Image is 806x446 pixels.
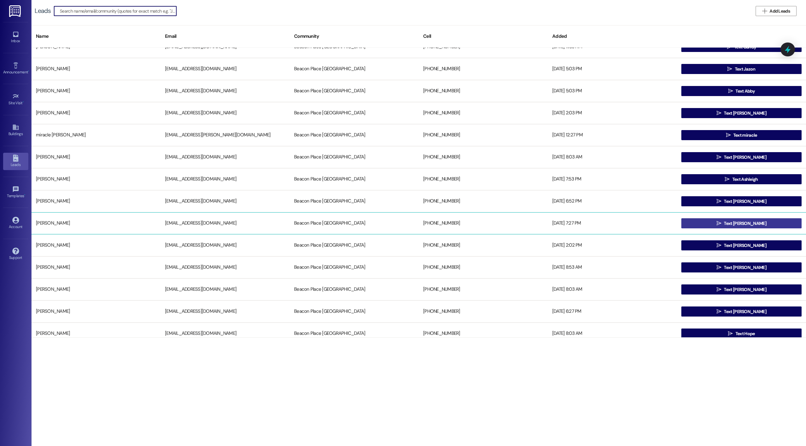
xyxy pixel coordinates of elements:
div: Beacon Place [GEOGRAPHIC_DATA] [290,173,419,186]
i:  [725,177,729,182]
div: [EMAIL_ADDRESS][DOMAIN_NAME] [161,195,290,208]
div: [EMAIL_ADDRESS][PERSON_NAME][DOMAIN_NAME] [161,129,290,141]
div: [EMAIL_ADDRESS][DOMAIN_NAME] [161,151,290,163]
button: Text [PERSON_NAME] [681,284,802,294]
div: [PERSON_NAME] [31,305,161,318]
span: Text miracle [733,132,757,139]
div: [PHONE_NUMBER] [419,195,548,208]
div: Added [548,29,677,44]
div: [DATE] 8:53 AM [548,261,677,274]
button: Text [PERSON_NAME] [681,218,802,228]
div: [DATE] 5:03 PM [548,63,677,75]
div: [PHONE_NUMBER] [419,283,548,296]
span: Text [PERSON_NAME] [724,198,766,205]
div: [PERSON_NAME] [31,327,161,340]
div: [PHONE_NUMBER] [419,305,548,318]
div: [DATE] 12:27 PM [548,129,677,141]
i:  [728,89,733,94]
div: [EMAIL_ADDRESS][DOMAIN_NAME] [161,63,290,75]
div: [EMAIL_ADDRESS][DOMAIN_NAME] [161,173,290,186]
i:  [717,287,721,292]
i:  [726,133,731,138]
div: Leads [35,8,51,14]
div: Beacon Place [GEOGRAPHIC_DATA] [290,217,419,230]
div: [DATE] 6:27 PM [548,305,677,318]
span: • [28,69,29,73]
div: [PHONE_NUMBER] [419,107,548,119]
div: Name [31,29,161,44]
div: Beacon Place [GEOGRAPHIC_DATA] [290,63,419,75]
div: [PHONE_NUMBER] [419,173,548,186]
div: [PERSON_NAME] [31,151,161,163]
div: Beacon Place [GEOGRAPHIC_DATA] [290,327,419,340]
div: [PHONE_NUMBER] [419,151,548,163]
div: [DATE] 7:53 PM [548,173,677,186]
div: [PERSON_NAME] [31,107,161,119]
div: [EMAIL_ADDRESS][DOMAIN_NAME] [161,327,290,340]
div: Beacon Place [GEOGRAPHIC_DATA] [290,261,419,274]
button: Text Hope [681,329,802,339]
div: [PHONE_NUMBER] [419,129,548,141]
img: ResiDesk Logo [9,5,22,17]
button: Add Leads [756,6,797,16]
button: Text [PERSON_NAME] [681,196,802,206]
div: [DATE] 2:02 PM [548,239,677,252]
div: [DATE] 5:03 PM [548,85,677,97]
span: Text Ashleigh [732,176,758,183]
a: Leads [3,153,28,170]
a: Support [3,246,28,263]
span: Text [PERSON_NAME] [724,110,766,117]
div: Cell [419,29,548,44]
a: Templates • [3,184,28,201]
button: Text Jazon [681,64,802,74]
button: Text [PERSON_NAME] [681,108,802,118]
div: [EMAIL_ADDRESS][DOMAIN_NAME] [161,239,290,252]
div: [PHONE_NUMBER] [419,63,548,75]
div: Beacon Place [GEOGRAPHIC_DATA] [290,129,419,141]
i:  [762,9,767,14]
div: [DATE] 8:03 AM [548,327,677,340]
div: [PHONE_NUMBER] [419,85,548,97]
div: Beacon Place [GEOGRAPHIC_DATA] [290,107,419,119]
div: [DATE] 2:03 PM [548,107,677,119]
span: Text [PERSON_NAME] [724,264,766,271]
div: [PERSON_NAME] [31,173,161,186]
span: • [23,100,24,104]
div: [PHONE_NUMBER] [419,327,548,340]
div: [PHONE_NUMBER] [419,217,548,230]
i:  [717,309,721,314]
div: [PERSON_NAME] [31,261,161,274]
div: [PERSON_NAME] [31,217,161,230]
button: Text [PERSON_NAME] [681,262,802,272]
button: Text Abby [681,86,802,96]
div: [PHONE_NUMBER] [419,261,548,274]
div: [EMAIL_ADDRESS][DOMAIN_NAME] [161,85,290,97]
i:  [717,243,721,248]
div: [PHONE_NUMBER] [419,239,548,252]
div: Beacon Place [GEOGRAPHIC_DATA] [290,239,419,252]
a: Account [3,215,28,232]
span: Text Jazon [735,66,756,72]
div: Beacon Place [GEOGRAPHIC_DATA] [290,151,419,163]
span: Add Leads [769,8,790,14]
button: Text [PERSON_NAME] [681,240,802,250]
div: miracle [PERSON_NAME] [31,129,161,141]
i:  [717,199,721,204]
span: Text [PERSON_NAME] [724,154,766,161]
div: [PERSON_NAME] [31,283,161,296]
button: Text [PERSON_NAME] [681,152,802,162]
div: [DATE] 6:52 PM [548,195,677,208]
i:  [727,66,732,71]
div: [DATE] 8:03 AM [548,283,677,296]
a: Site Visit • [3,91,28,108]
div: Beacon Place [GEOGRAPHIC_DATA] [290,195,419,208]
i:  [717,265,721,270]
div: Email [161,29,290,44]
button: Text [PERSON_NAME] [681,306,802,317]
div: [PERSON_NAME] [31,63,161,75]
i:  [728,331,733,336]
a: Inbox [3,29,28,46]
div: [PERSON_NAME] [31,239,161,252]
button: Text Ashleigh [681,174,802,184]
div: [DATE] 8:03 AM [548,151,677,163]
